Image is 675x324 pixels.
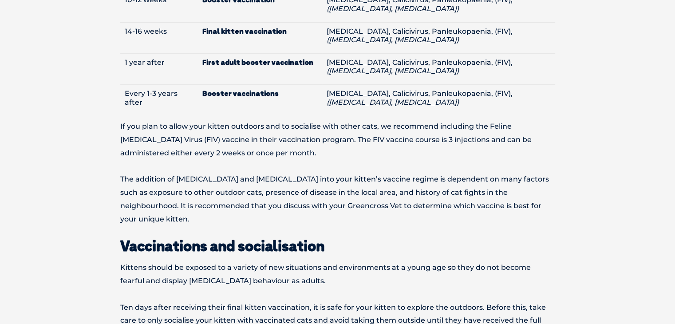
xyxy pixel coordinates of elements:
[322,22,555,53] td: [MEDICAL_DATA], Calicivirus, Panleukopaenia, (FIV),
[327,67,459,75] em: ([MEDICAL_DATA], [MEDICAL_DATA])
[120,237,324,255] strong: Vaccinations and socialisation
[327,4,459,13] em: ([MEDICAL_DATA], [MEDICAL_DATA])
[120,173,555,225] p: The addition of [MEDICAL_DATA] and [MEDICAL_DATA] into your kitten’s vaccine regime is dependent ...
[322,53,555,84] td: [MEDICAL_DATA], Calicivirus, Panleukopaenia, (FIV),
[120,84,198,115] td: Every 1-3 years after
[202,58,318,67] strong: First adult booster vaccination
[120,53,198,84] td: 1 year after
[327,36,459,44] em: ([MEDICAL_DATA], [MEDICAL_DATA])
[202,27,318,36] strong: Final kitten vaccination
[327,98,459,107] em: ([MEDICAL_DATA], [MEDICAL_DATA])
[322,84,555,115] td: [MEDICAL_DATA], Calicivirus, Panleukopaenia, (FIV),
[120,261,555,288] p: Kittens should be exposed to a variety of new situations and environments at a young age so they ...
[202,89,318,98] strong: Booster vaccinations
[120,22,198,53] td: 14-16 weeks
